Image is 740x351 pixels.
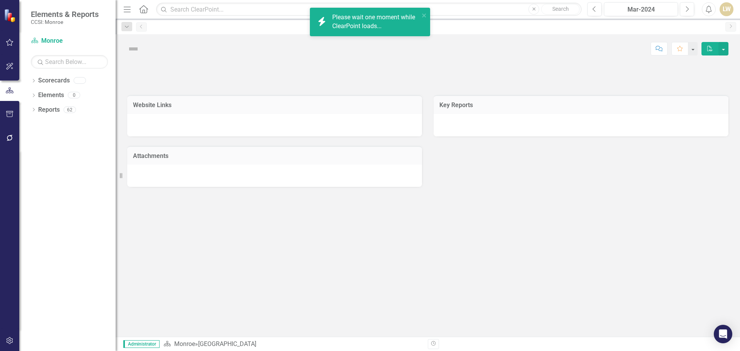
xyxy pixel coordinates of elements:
[156,3,582,16] input: Search ClearPoint...
[133,102,416,109] h3: Website Links
[552,6,569,12] span: Search
[541,4,580,15] button: Search
[4,9,17,22] img: ClearPoint Strategy
[607,5,675,14] div: Mar-2024
[38,106,60,114] a: Reports
[174,340,195,348] a: Monroe
[31,10,99,19] span: Elements & Reports
[133,153,416,160] h3: Attachments
[31,37,108,45] a: Monroe
[38,76,70,85] a: Scorecards
[198,340,256,348] div: [GEOGRAPHIC_DATA]
[38,91,64,100] a: Elements
[123,340,160,348] span: Administrator
[64,106,76,113] div: 62
[714,325,732,343] div: Open Intercom Messenger
[127,43,140,55] img: Not Defined
[439,102,723,109] h3: Key Reports
[68,92,80,99] div: 0
[332,13,419,31] div: Please wait one moment while ClearPoint loads...
[422,11,427,20] button: close
[604,2,678,16] button: Mar-2024
[163,340,422,349] div: »
[31,19,99,25] small: CCSI: Monroe
[31,55,108,69] input: Search Below...
[720,2,733,16] button: LW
